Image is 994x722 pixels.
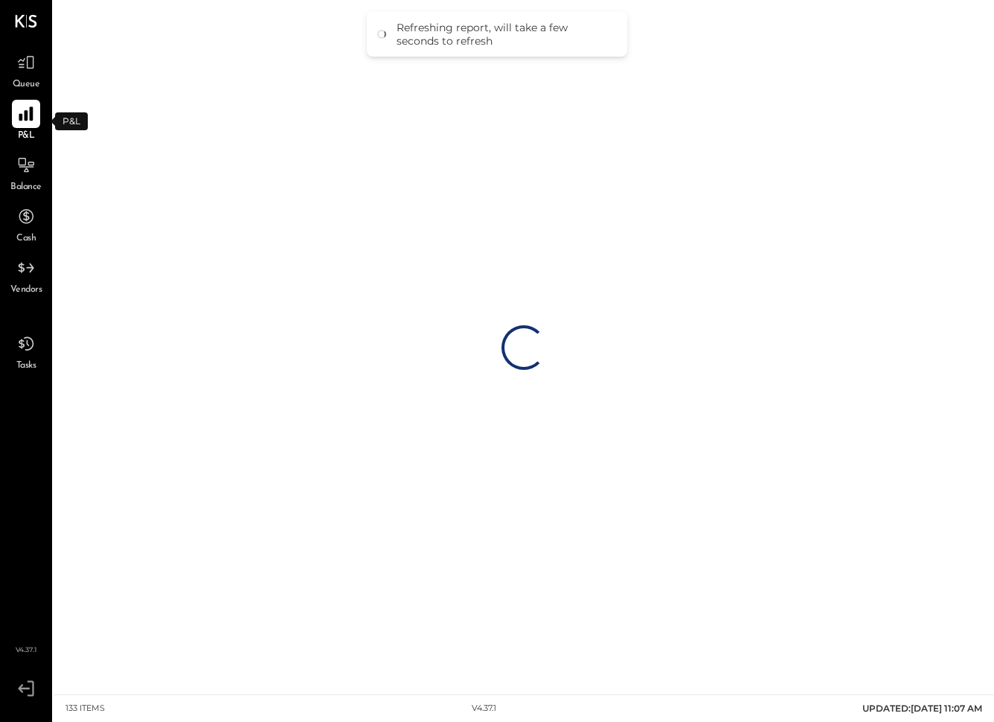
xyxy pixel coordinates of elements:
[10,284,42,297] span: Vendors
[1,202,51,246] a: Cash
[13,78,40,92] span: Queue
[1,254,51,297] a: Vendors
[1,48,51,92] a: Queue
[16,360,36,373] span: Tasks
[18,130,35,143] span: P&L
[397,21,612,48] div: Refreshing report, will take a few seconds to refresh
[1,100,51,143] a: P&L
[55,112,88,130] div: P&L
[862,703,982,714] span: UPDATED: [DATE] 11:07 AM
[65,703,105,715] div: 133 items
[1,330,51,373] a: Tasks
[1,151,51,194] a: Balance
[10,181,42,194] span: Balance
[472,703,496,715] div: v 4.37.1
[16,232,36,246] span: Cash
